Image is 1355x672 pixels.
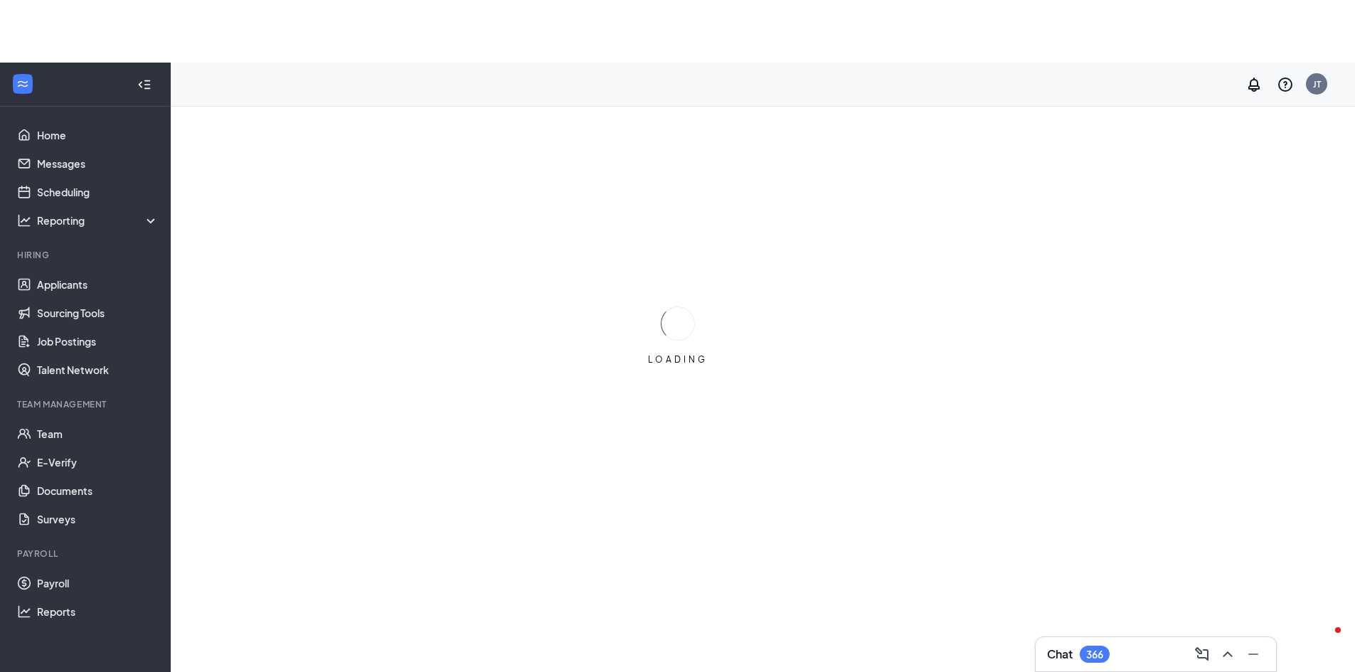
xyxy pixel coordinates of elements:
a: Talent Network [37,356,159,384]
div: Payroll [17,548,156,560]
svg: ComposeMessage [1194,646,1211,663]
a: Scheduling [37,178,159,206]
a: Team [37,420,159,448]
svg: QuestionInfo [1277,76,1294,93]
a: Payroll [37,569,159,597]
div: Team Management [17,398,156,410]
h3: Chat [1047,646,1073,662]
a: Applicants [37,270,159,299]
svg: WorkstreamLogo [16,77,30,91]
svg: Collapse [137,78,152,92]
a: Job Postings [37,327,159,356]
a: E-Verify [37,448,159,476]
a: Reports [37,597,159,626]
svg: ChevronUp [1219,646,1236,663]
button: Minimize [1242,643,1265,666]
a: Documents [37,476,159,505]
a: Messages [37,149,159,178]
a: Home [37,121,159,149]
iframe: Intercom live chat [1307,624,1341,658]
svg: Analysis [17,213,31,228]
div: Hiring [17,249,156,261]
svg: Notifications [1245,76,1263,93]
a: Surveys [37,505,159,533]
button: ChevronUp [1216,643,1239,666]
div: 366 [1086,649,1103,661]
button: ComposeMessage [1191,643,1213,666]
a: Sourcing Tools [37,299,159,327]
svg: Minimize [1245,646,1262,663]
div: Reporting [37,213,159,228]
div: LOADING [642,353,713,366]
div: JT [1313,78,1321,90]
